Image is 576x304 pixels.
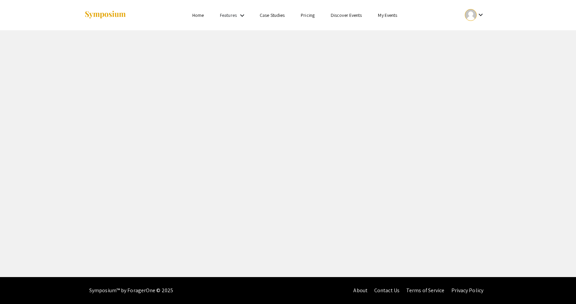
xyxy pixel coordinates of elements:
a: Case Studies [260,12,285,18]
a: Terms of Service [406,287,445,294]
a: Contact Us [374,287,399,294]
a: Home [192,12,204,18]
a: Privacy Policy [451,287,483,294]
button: Expand account dropdown [458,7,492,23]
a: Discover Events [331,12,362,18]
div: Symposium™ by ForagerOne © 2025 [89,277,173,304]
mat-icon: Expand account dropdown [477,11,485,19]
a: About [353,287,367,294]
a: Pricing [301,12,315,18]
a: My Events [378,12,397,18]
mat-icon: Expand Features list [238,11,246,20]
img: Symposium by ForagerOne [84,10,126,20]
iframe: Chat [547,274,571,299]
a: Features [220,12,237,18]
